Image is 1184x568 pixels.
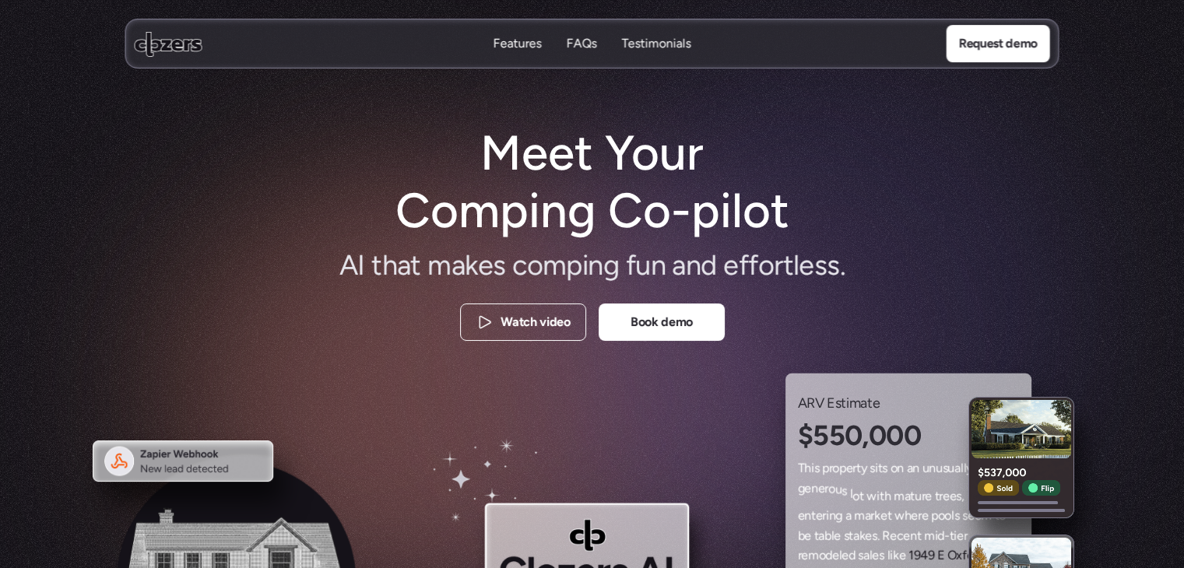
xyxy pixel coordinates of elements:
p: FAQs [567,35,597,52]
span: e [723,247,738,285]
span: k [859,526,866,546]
span: k [465,247,477,285]
span: o [758,247,774,285]
span: a [907,458,913,479]
span: l [793,247,799,285]
span: u [835,479,842,500]
a: FeaturesFeatures [494,35,542,53]
span: e [943,486,950,506]
span: t [887,506,892,526]
span: h [804,458,811,479]
span: e [903,526,910,546]
span: n [829,506,836,526]
span: w [894,506,905,526]
span: y [861,458,867,479]
span: i [826,506,829,526]
span: r [922,486,926,506]
span: a [905,486,911,506]
span: e [804,526,811,546]
span: s [872,526,877,546]
span: r [918,506,922,526]
p: Features [494,35,542,52]
span: t [878,458,883,479]
a: Book demo [599,303,725,341]
span: a [863,545,870,566]
span: e [880,506,887,526]
span: o [819,545,826,566]
span: s [493,247,505,285]
span: e [925,486,932,506]
span: t [410,247,420,285]
span: a [865,506,871,526]
span: s [858,545,863,566]
span: t [880,486,884,506]
span: e [890,526,897,546]
span: i [582,247,588,285]
p: Testimonials [622,35,691,52]
span: g [798,478,805,498]
span: t [856,458,861,479]
span: a [818,526,824,546]
a: 1949 E Oxford Dr [908,540,999,555]
span: e [801,545,808,566]
span: d [937,526,944,546]
span: a [853,526,859,546]
span: s [814,247,827,285]
span: k [874,506,880,526]
span: e [911,506,918,526]
span: l [887,545,891,566]
span: E [937,545,944,566]
span: u [936,458,943,479]
span: d [825,545,832,566]
span: n [910,526,917,546]
span: e [899,545,906,566]
span: n [897,458,904,479]
p: Book demo [630,312,692,332]
span: m [543,247,566,285]
a: TestimonialsTestimonials [622,35,691,53]
span: . [840,247,845,285]
span: e [865,526,872,546]
span: e [816,506,823,526]
span: m [808,545,819,566]
span: a [451,247,465,285]
span: o [938,506,945,526]
span: e [478,247,493,285]
span: r [829,458,833,479]
span: t [783,247,793,285]
span: t [910,486,915,506]
span: 4 [920,545,928,566]
span: s [943,458,948,479]
span: l [831,526,834,546]
span: 9 [914,545,921,566]
span: i [875,458,878,479]
span: s [870,458,875,479]
span: p [566,247,581,285]
span: h [884,486,891,506]
span: o [852,486,859,506]
span: s [882,458,887,479]
h1: Meet Your Comping Co-pilot [381,124,803,240]
span: b [824,526,831,546]
span: m [427,247,451,285]
span: i [811,458,814,479]
span: r [798,545,802,566]
span: r [822,506,826,526]
span: A [339,247,357,285]
span: e [834,526,841,546]
span: g [835,506,842,526]
span: p [822,458,829,479]
span: s [879,545,884,566]
span: r [824,479,828,499]
span: o [891,458,898,479]
span: h [382,247,397,285]
span: g [603,247,619,285]
span: h [905,506,912,526]
span: I [357,247,364,285]
p: Testimonials [622,52,691,69]
span: n [651,247,666,285]
span: u [915,486,922,506]
span: s [844,526,849,546]
span: l [870,545,873,566]
h2: $550,000 [798,417,1019,455]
